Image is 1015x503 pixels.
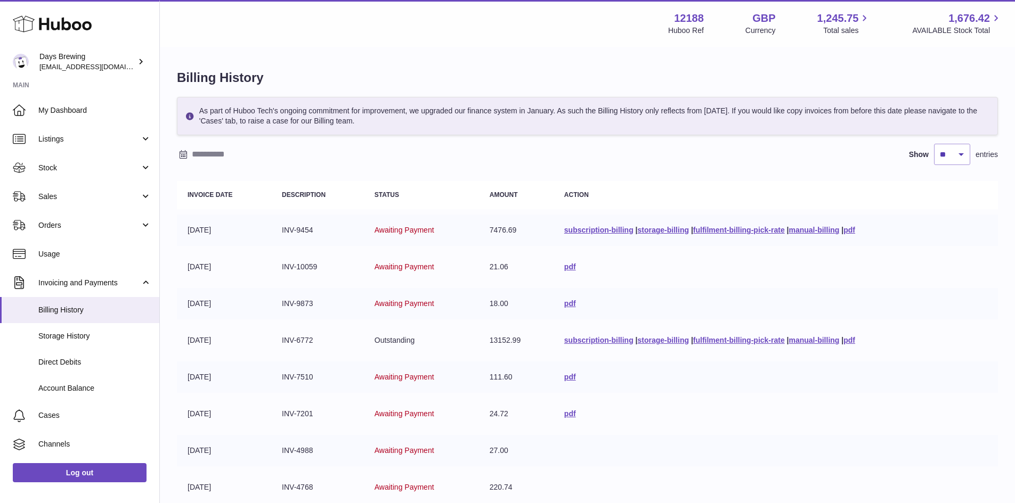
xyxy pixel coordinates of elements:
span: Awaiting Payment [375,226,434,234]
span: Cases [38,410,151,420]
span: [EMAIL_ADDRESS][DOMAIN_NAME] [39,62,157,71]
td: 21.06 [479,251,554,283]
strong: Action [564,191,589,199]
strong: Status [375,191,399,199]
span: | [787,336,789,344]
span: Awaiting Payment [375,373,434,381]
span: | [841,226,843,234]
td: 27.00 [479,435,554,466]
span: Usage [38,249,151,259]
strong: Description [282,191,326,199]
a: subscription-billing [564,226,634,234]
span: | [691,226,693,234]
span: Orders [38,220,140,230]
span: Listings [38,134,140,144]
a: pdf [564,262,576,271]
td: INV-9454 [271,215,364,246]
a: pdf [564,299,576,308]
span: | [636,226,638,234]
td: [DATE] [177,472,271,503]
span: Awaiting Payment [375,262,434,271]
a: subscription-billing [564,336,634,344]
td: [DATE] [177,288,271,319]
div: Days Brewing [39,52,135,72]
span: Awaiting Payment [375,483,434,491]
span: My Dashboard [38,105,151,116]
a: pdf [564,409,576,418]
span: Total sales [823,26,871,36]
td: 7476.69 [479,215,554,246]
a: Log out [13,463,147,482]
span: entries [976,150,998,160]
h1: Billing History [177,69,998,86]
a: storage-billing [638,226,689,234]
td: INV-10059 [271,251,364,283]
span: | [841,336,843,344]
span: Stock [38,163,140,173]
div: Currency [745,26,776,36]
td: [DATE] [177,251,271,283]
td: 18.00 [479,288,554,319]
span: Awaiting Payment [375,299,434,308]
strong: GBP [752,11,775,26]
span: 1,676.42 [948,11,990,26]
a: 1,245.75 Total sales [817,11,871,36]
span: 1,245.75 [817,11,859,26]
td: [DATE] [177,215,271,246]
img: helena@daysbrewing.com [13,54,29,70]
span: Direct Debits [38,357,151,367]
span: | [636,336,638,344]
div: Huboo Ref [668,26,704,36]
strong: 12188 [674,11,704,26]
td: 220.74 [479,472,554,503]
span: AVAILABLE Stock Total [912,26,1002,36]
a: pdf [843,226,855,234]
span: Account Balance [38,383,151,393]
strong: Invoice Date [188,191,232,199]
label: Show [909,150,929,160]
a: manual-billing [789,336,840,344]
strong: Amount [490,191,518,199]
td: 24.72 [479,398,554,430]
span: Sales [38,192,140,202]
a: storage-billing [638,336,689,344]
span: Awaiting Payment [375,409,434,418]
td: [DATE] [177,398,271,430]
span: | [787,226,789,234]
td: INV-7201 [271,398,364,430]
a: fulfilment-billing-pick-rate [693,336,785,344]
span: | [691,336,693,344]
span: Channels [38,439,151,449]
span: Billing History [38,305,151,315]
span: Storage History [38,331,151,341]
span: Awaiting Payment [375,446,434,455]
td: INV-6772 [271,325,364,356]
div: As part of Huboo Tech's ongoing commitment for improvement, we upgraded our finance system in Jan... [177,97,998,135]
td: [DATE] [177,325,271,356]
td: [DATE] [177,361,271,393]
a: pdf [843,336,855,344]
a: fulfilment-billing-pick-rate [693,226,785,234]
td: [DATE] [177,435,271,466]
a: 1,676.42 AVAILABLE Stock Total [912,11,1002,36]
td: 13152.99 [479,325,554,356]
a: manual-billing [789,226,840,234]
td: INV-4768 [271,472,364,503]
td: INV-7510 [271,361,364,393]
td: 111.60 [479,361,554,393]
a: pdf [564,373,576,381]
span: Outstanding [375,336,415,344]
td: INV-4988 [271,435,364,466]
span: Invoicing and Payments [38,278,140,288]
td: INV-9873 [271,288,364,319]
